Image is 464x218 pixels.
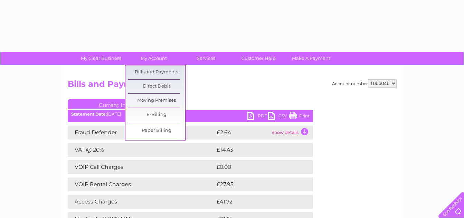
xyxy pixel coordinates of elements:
[71,111,107,117] b: Statement Date:
[247,112,268,122] a: PDF
[68,112,313,117] div: [DATE]
[332,79,397,88] div: Account number
[128,65,185,79] a: Bills and Payments
[215,160,297,174] td: £0.00
[68,195,215,209] td: Access Charges
[68,79,397,92] h2: Bills and Payments
[128,108,185,122] a: E-Billing
[68,126,215,139] td: Fraud Defender
[68,99,171,109] a: Current Invoice
[215,143,299,157] td: £14.43
[128,94,185,108] a: Moving Premises
[68,178,215,191] td: VOIP Rental Charges
[215,126,270,139] td: £2.64
[230,52,287,65] a: Customer Help
[215,195,298,209] td: £41.72
[268,112,289,122] a: CSV
[128,80,185,93] a: Direct Debit
[289,112,310,122] a: Print
[73,52,130,65] a: My Clear Business
[68,143,215,157] td: VAT @ 20%
[68,160,215,174] td: VOIP Call Charges
[178,52,235,65] a: Services
[125,52,182,65] a: My Account
[128,124,185,138] a: Paper Billing
[283,52,340,65] a: Make A Payment
[270,126,313,139] td: Show details
[215,178,299,191] td: £27.95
